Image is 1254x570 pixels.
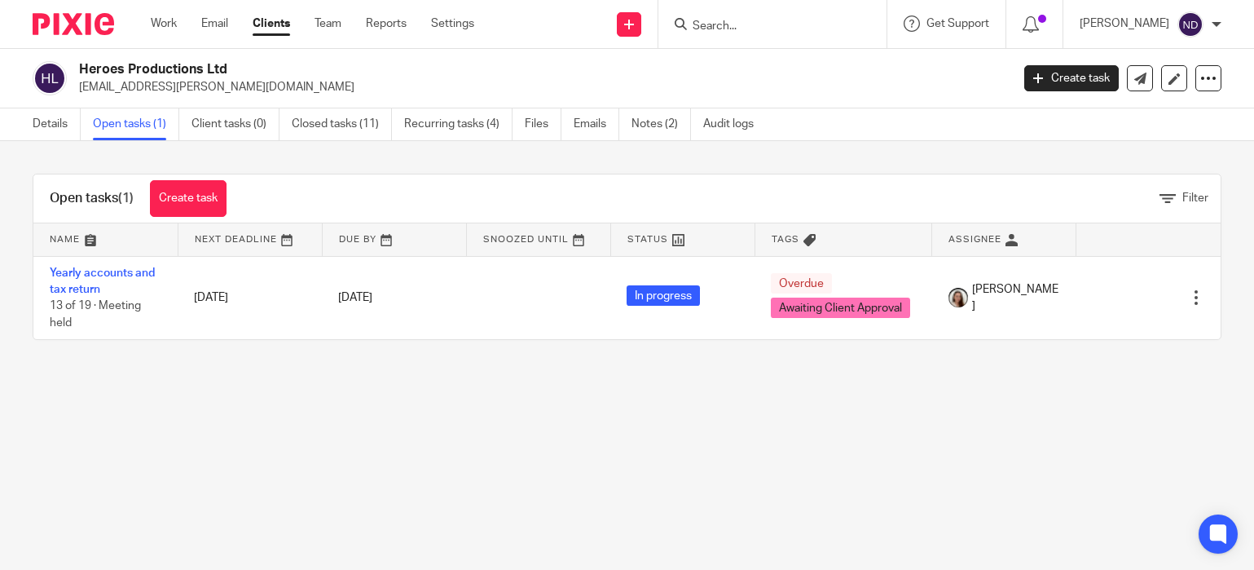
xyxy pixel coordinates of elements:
[33,108,81,140] a: Details
[1182,192,1208,204] span: Filter
[118,192,134,205] span: (1)
[50,190,134,207] h1: Open tasks
[691,20,838,34] input: Search
[627,235,668,244] span: Status
[627,285,700,306] span: In progress
[151,15,177,32] a: Work
[79,61,816,78] h2: Heroes Productions Ltd
[431,15,474,32] a: Settings
[33,61,67,95] img: svg%3E
[703,108,766,140] a: Audit logs
[404,108,513,140] a: Recurring tasks (4)
[525,108,561,140] a: Files
[201,15,228,32] a: Email
[191,108,279,140] a: Client tasks (0)
[1024,65,1119,91] a: Create task
[178,256,322,339] td: [DATE]
[292,108,392,140] a: Closed tasks (11)
[366,15,407,32] a: Reports
[150,180,227,217] a: Create task
[1177,11,1203,38] img: svg%3E
[338,292,372,303] span: [DATE]
[50,300,141,329] span: 13 of 19 · Meeting held
[771,298,910,318] span: Awaiting Client Approval
[574,108,619,140] a: Emails
[948,288,968,307] img: Profile.png
[772,235,799,244] span: Tags
[771,273,832,294] span: Overdue
[926,18,989,29] span: Get Support
[315,15,341,32] a: Team
[253,15,290,32] a: Clients
[93,108,179,140] a: Open tasks (1)
[483,235,569,244] span: Snoozed Until
[33,13,114,35] img: Pixie
[50,267,155,295] a: Yearly accounts and tax return
[79,79,1000,95] p: [EMAIL_ADDRESS][PERSON_NAME][DOMAIN_NAME]
[1080,15,1169,32] p: [PERSON_NAME]
[972,281,1060,315] span: [PERSON_NAME]
[631,108,691,140] a: Notes (2)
